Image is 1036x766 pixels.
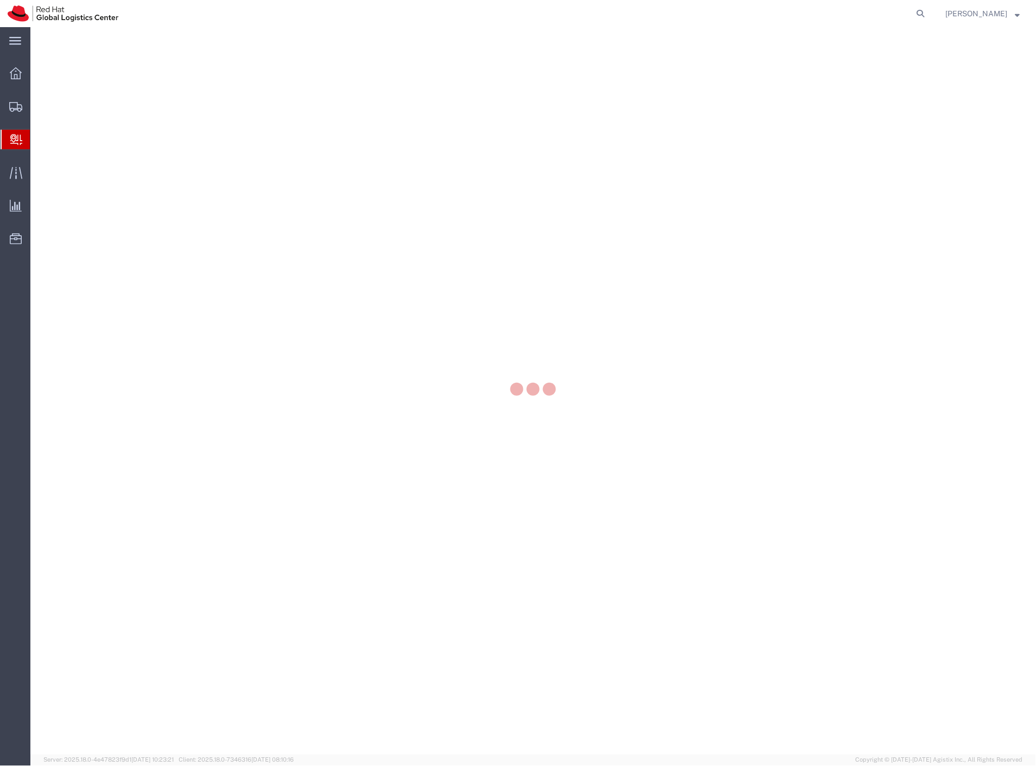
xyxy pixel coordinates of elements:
[43,757,174,763] span: Server: 2025.18.0-4e47823f9d1
[945,7,1021,20] button: [PERSON_NAME]
[131,757,174,763] span: [DATE] 10:23:21
[8,5,118,22] img: logo
[251,757,294,763] span: [DATE] 08:10:16
[856,756,1023,765] span: Copyright © [DATE]-[DATE] Agistix Inc., All Rights Reserved
[179,757,294,763] span: Client: 2025.18.0-7346316
[946,8,1008,20] span: Filip Lizuch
